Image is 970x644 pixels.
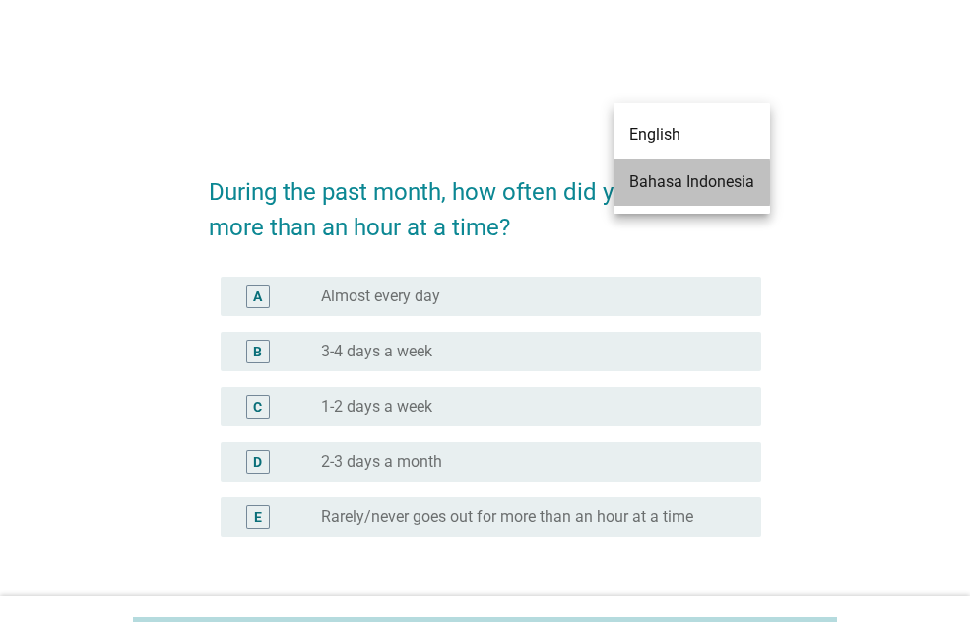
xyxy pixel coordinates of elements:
label: 1-2 days a week [321,397,432,417]
label: 2-3 days a month [321,452,442,472]
h2: During the past month, how often did you go out for more than an hour at a time? [209,155,761,245]
div: B [253,341,262,361]
div: A [253,286,262,306]
label: 3-4 days a week [321,342,432,361]
div: C [253,396,262,417]
div: E [254,506,262,527]
div: English [629,123,754,147]
label: Rarely/never goes out for more than an hour at a time [321,507,693,527]
div: Bahasa Indonesia [629,170,754,194]
label: Almost every day [321,287,440,306]
div: D [253,451,262,472]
